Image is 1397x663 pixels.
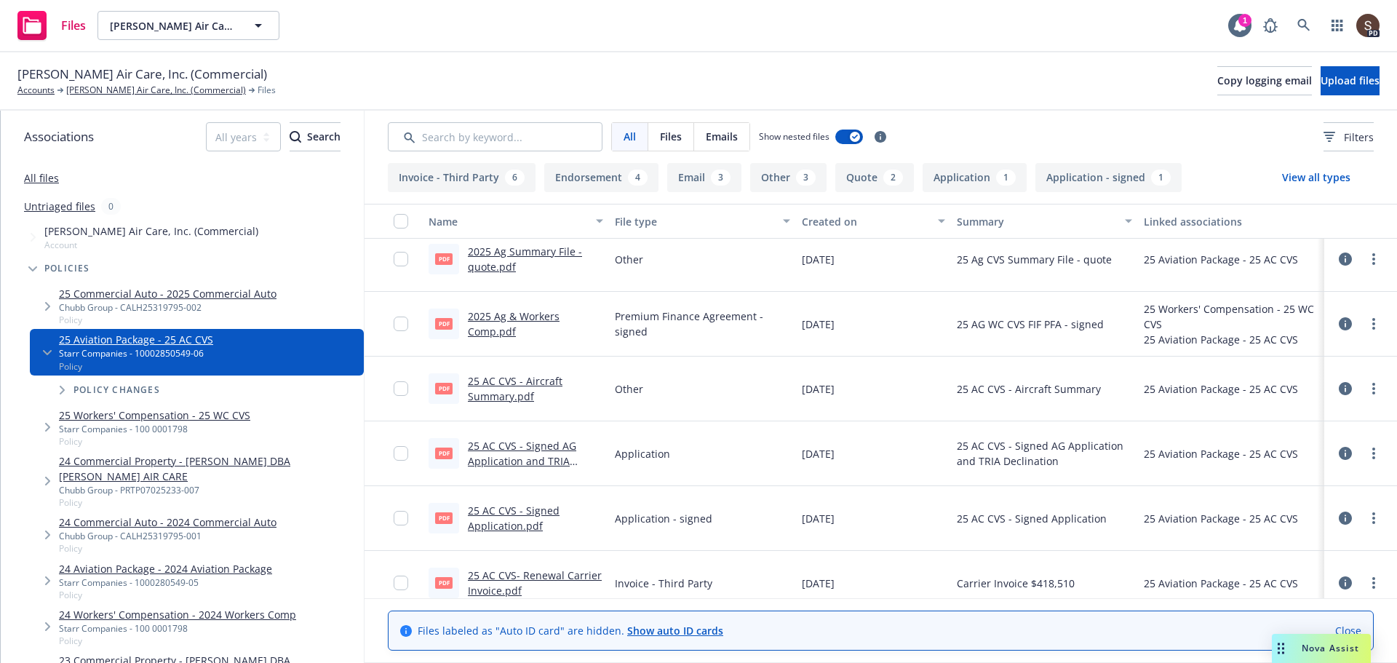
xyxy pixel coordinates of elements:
div: 6 [505,170,525,186]
span: Files [258,84,276,97]
span: 25 Ag CVS Summary File - quote [957,252,1112,267]
span: pdf [435,512,453,523]
div: Starr Companies - 100 0001798 [59,423,250,435]
button: Copy logging email [1217,66,1312,95]
span: Application [615,446,670,461]
a: Files [12,5,92,46]
div: 4 [628,170,648,186]
a: 24 Commercial Property - [PERSON_NAME] DBA [PERSON_NAME] AIR CARE [59,453,358,484]
span: pdf [435,448,453,458]
span: Files [660,129,682,144]
a: Switch app [1323,11,1352,40]
span: All [624,129,636,144]
span: pdf [435,577,453,588]
div: 1 [1238,14,1251,27]
a: All files [24,171,59,185]
button: Linked associations [1138,204,1324,239]
span: Policy [59,542,276,555]
button: Application [923,163,1027,192]
span: Upload files [1321,74,1380,87]
span: Filters [1324,130,1374,145]
div: Starr Companies - 10002850549-06 [59,347,213,360]
input: Toggle Row Selected [394,576,408,590]
a: more [1365,315,1382,333]
div: Linked associations [1144,214,1318,229]
div: Starr Companies - 1000280549-05 [59,576,272,589]
button: Filters [1324,122,1374,151]
span: Carrier Invoice $418,510 [957,576,1075,591]
a: more [1365,574,1382,592]
span: Premium Finance Agreement - signed [615,309,789,339]
input: Search by keyword... [388,122,602,151]
span: [DATE] [802,511,835,526]
img: photo [1356,14,1380,37]
button: View all types [1259,163,1374,192]
div: 25 Aviation Package - 25 AC CVS [1144,446,1298,461]
button: Created on [796,204,952,239]
button: Summary [951,204,1137,239]
span: Files [61,20,86,31]
div: 25 Aviation Package - 25 AC CVS [1144,252,1298,267]
span: Application - signed [615,511,712,526]
span: 25 AG WC CVS FIF PFA - signed [957,317,1104,332]
span: Policy [59,496,358,509]
div: 1 [1151,170,1171,186]
div: Starr Companies - 100 0001798 [59,622,296,635]
span: Associations [24,127,94,146]
div: 1 [996,170,1016,186]
a: 25 AC CVS- Renewal Carrier Invoice.pdf [468,568,602,598]
button: Nova Assist [1272,634,1371,663]
a: Close [1335,623,1361,638]
div: Chubb Group - CALH25319795-002 [59,301,276,314]
input: Toggle Row Selected [394,252,408,266]
div: 25 Aviation Package - 25 AC CVS [1144,511,1298,526]
button: [PERSON_NAME] Air Care, Inc. (Commercial) [97,11,279,40]
div: 25 Aviation Package - 25 AC CVS [1144,576,1298,591]
span: Filters [1344,130,1374,145]
div: 25 Workers' Compensation - 25 WC CVS [1144,301,1318,332]
span: Policy [59,589,272,601]
button: Application - signed [1035,163,1182,192]
span: Show nested files [759,130,829,143]
div: 3 [796,170,816,186]
span: Emails [706,129,738,144]
a: more [1365,380,1382,397]
span: 25 AC CVS - Signed AG Application and TRIA Declination [957,438,1131,469]
span: Nova Assist [1302,642,1359,654]
a: Accounts [17,84,55,97]
span: 25 AC CVS - Signed Application [957,511,1107,526]
button: Name [423,204,609,239]
span: pdf [435,318,453,329]
a: 2025 Ag Summary File - quote.pdf [468,245,582,274]
span: [PERSON_NAME] Air Care, Inc. (Commercial) [17,65,267,84]
div: File type [615,214,773,229]
div: Chubb Group - CALH25319795-001 [59,530,276,542]
input: Select all [394,214,408,229]
span: [DATE] [802,317,835,332]
button: Invoice - Third Party [388,163,536,192]
input: Toggle Row Selected [394,446,408,461]
span: Policy changes [73,386,160,394]
a: Report a Bug [1256,11,1285,40]
span: Other [615,252,643,267]
a: 25 AC CVS - Aircraft Summary.pdf [468,374,562,403]
span: [DATE] [802,381,835,397]
div: Search [290,123,341,151]
button: SearchSearch [290,122,341,151]
svg: Search [290,131,301,143]
span: 25 AC CVS - Aircraft Summary [957,381,1101,397]
input: Toggle Row Selected [394,381,408,396]
span: Policy [59,435,250,448]
span: pdf [435,253,453,264]
a: Untriaged files [24,199,95,214]
a: Search [1289,11,1318,40]
div: 25 Aviation Package - 25 AC CVS [1144,332,1318,347]
button: Other [750,163,827,192]
a: more [1365,445,1382,462]
button: Upload files [1321,66,1380,95]
span: Policy [59,635,296,647]
a: Show auto ID cards [627,624,723,638]
div: 0 [101,198,121,215]
span: Files labeled as "Auto ID card" are hidden. [418,623,723,638]
a: 25 AC CVS - Signed Application.pdf [468,504,560,533]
